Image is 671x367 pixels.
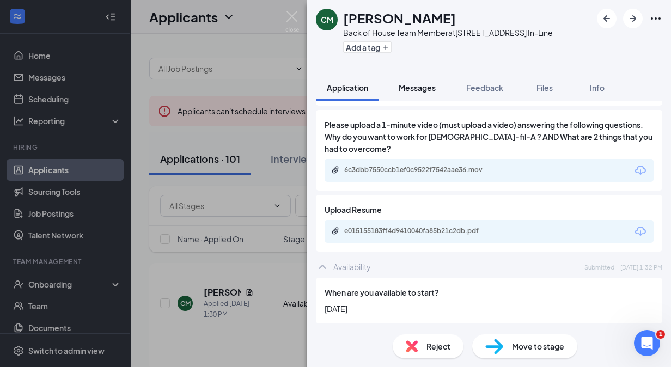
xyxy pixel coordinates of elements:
span: Upload Resume [325,204,382,216]
span: Application [327,83,368,93]
a: Paperclipe015155183ff4d9410040fa85b21c2db.pdf [331,227,508,237]
div: Availability [333,261,371,272]
svg: ArrowRight [626,12,639,25]
span: Messages [399,83,436,93]
svg: Download [634,164,647,177]
svg: ArrowLeftNew [600,12,613,25]
button: PlusAdd a tag [343,41,392,53]
span: [DATE] [325,303,654,315]
div: 6c3dbb7550ccb1ef0c9522f7542aae36.mov [344,166,497,174]
div: e015155183ff4d9410040fa85b21c2db.pdf [344,227,497,235]
button: ArrowRight [623,9,643,28]
svg: Ellipses [649,12,662,25]
h1: [PERSON_NAME] [343,9,456,27]
svg: Paperclip [331,166,340,174]
a: Paperclip6c3dbb7550ccb1ef0c9522f7542aae36.mov [331,166,508,176]
span: 1 [656,330,665,339]
span: Submitted: [584,262,616,272]
span: Feedback [466,83,503,93]
span: Info [590,83,605,93]
span: Move to stage [512,340,564,352]
button: ArrowLeftNew [597,9,617,28]
span: [DATE] 1:32 PM [620,262,662,272]
svg: ChevronUp [316,260,329,273]
span: When are you available to start? [325,286,439,298]
svg: Download [634,225,647,238]
svg: Paperclip [331,227,340,235]
div: Back of House Team Member at [STREET_ADDRESS] In-Line [343,27,553,38]
iframe: Intercom live chat [634,330,660,356]
div: CM [321,14,333,25]
span: Please upload a 1-minute video (must upload a video) answering the following questions. Why do yo... [325,119,654,155]
svg: Plus [382,44,389,51]
span: Files [536,83,553,93]
span: Reject [426,340,450,352]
